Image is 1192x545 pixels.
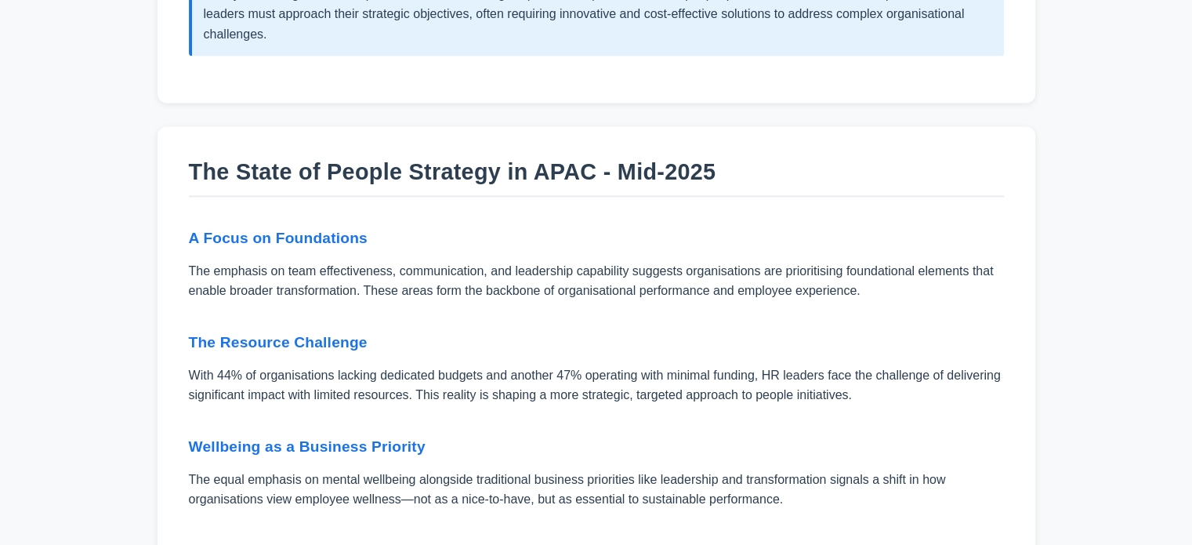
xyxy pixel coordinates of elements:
[189,437,1004,458] h3: Wellbeing as a Business Priority
[189,261,1004,301] p: The emphasis on team effectiveness, communication, and leadership capability suggests organisatio...
[189,470,1004,510] p: The equal emphasis on mental wellbeing alongside traditional business priorities like leadership ...
[189,158,1004,196] h2: The State of People Strategy in APAC - Mid-2025
[189,365,1004,405] p: With 44% of organisations lacking dedicated budgets and another 47% operating with minimal fundin...
[189,228,1004,249] h3: A Focus on Foundations
[189,332,1004,354] h3: The Resource Challenge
